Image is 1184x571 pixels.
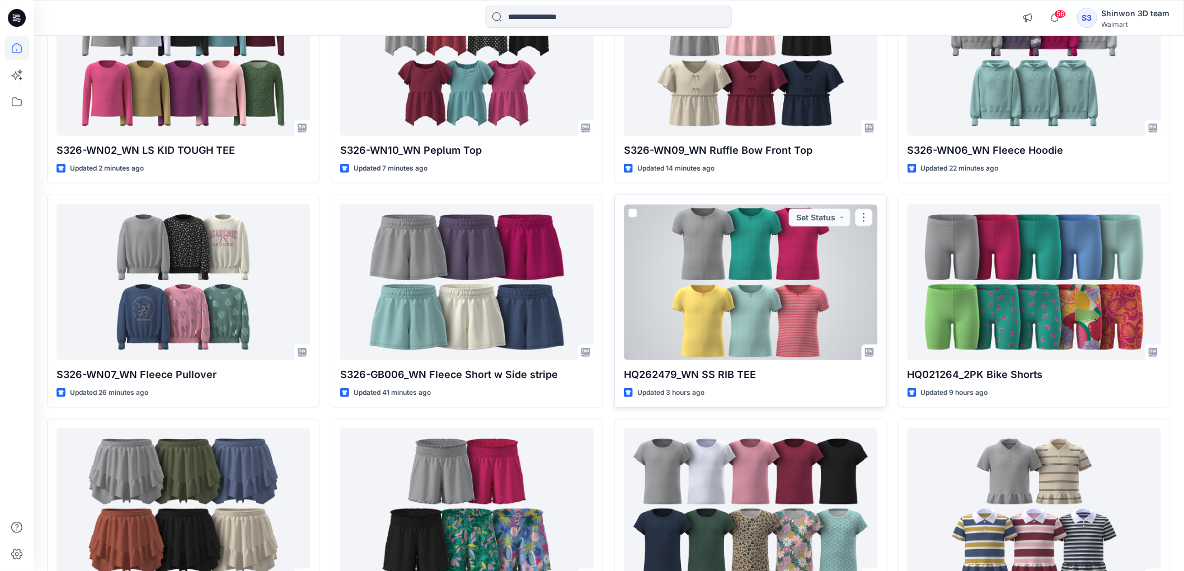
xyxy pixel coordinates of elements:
a: S326-GB006_WN Fleece Short w Side stripe [340,204,594,360]
p: S326-GB006_WN Fleece Short w Side stripe [340,367,594,383]
p: HQ021264_2PK Bike Shorts [908,367,1161,383]
p: S326-WN10_WN Peplum Top [340,143,594,158]
p: Updated 14 minutes ago [637,163,715,174]
a: S326-WN07_WN Fleece Pullover [57,204,310,360]
p: Updated 41 minutes ago [354,387,431,399]
a: HQ262479_WN SS RIB TEE [624,204,877,360]
p: Updated 3 hours ago [637,387,704,399]
p: Updated 22 minutes ago [921,163,999,174]
div: Walmart [1102,20,1170,29]
div: S3 [1077,8,1097,28]
p: S326-WN09_WN Ruffle Bow Front Top [624,143,877,158]
p: S326-WN02_WN LS KID TOUGH TEE [57,143,310,158]
span: 56 [1054,10,1066,18]
p: Updated 7 minutes ago [354,163,427,174]
div: Shinwon 3D team [1102,7,1170,20]
p: S326-WN07_WN Fleece Pullover [57,367,310,383]
p: HQ262479_WN SS RIB TEE [624,367,877,383]
p: S326-WN06_WN Fleece Hoodie [908,143,1161,158]
p: Updated 2 minutes ago [70,163,144,174]
a: HQ021264_2PK Bike Shorts [908,204,1161,360]
p: Updated 9 hours ago [921,387,988,399]
p: Updated 26 minutes ago [70,387,148,399]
